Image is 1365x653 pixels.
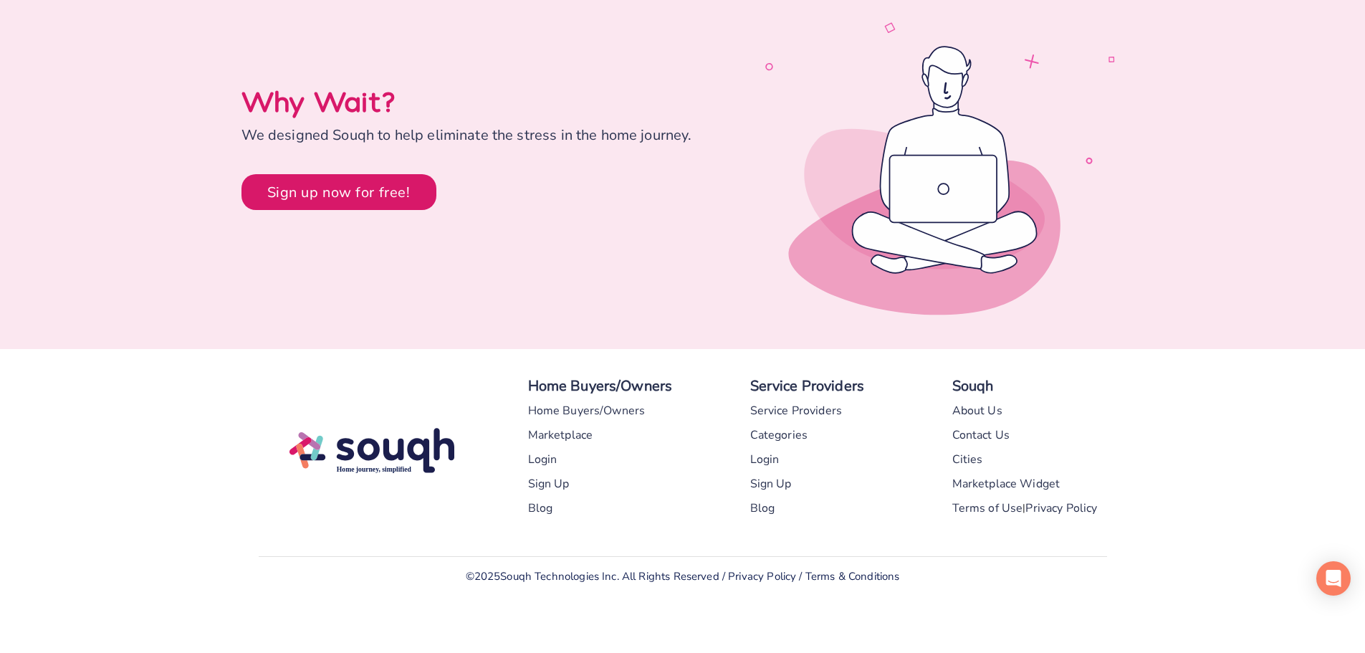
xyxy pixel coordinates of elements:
[241,83,757,118] div: Why Wait?
[952,472,1060,496] a: Marketplace Widget
[952,496,1023,520] a: Terms of Use
[241,174,436,210] button: Sign up now for free!
[805,569,900,583] a: Terms & Conditions
[267,180,411,205] div: Sign up now for free!
[952,423,1010,447] a: Contact Us
[750,374,865,399] div: Service Providers
[1316,561,1351,596] div: Open Intercom Messenger
[952,374,994,399] div: Souqh
[1022,496,1025,520] div: |
[528,423,593,447] a: Marketplace
[528,472,570,496] a: Sign Up
[528,374,673,399] div: Home Buyers/Owners
[750,447,780,472] a: Login
[750,423,808,447] a: Categories
[952,447,983,472] a: Cities
[528,399,646,423] a: Home Buyers/Owners
[750,496,775,520] a: Blog
[750,399,843,423] a: Service Providers
[750,472,792,496] a: Sign Up
[241,125,757,146] div: We designed Souqh to help eliminate the stress in the home journey.
[1025,496,1097,520] a: Privacy Policy
[466,564,900,588] div: © 2025 Souqh Technologies Inc. All Rights Reserved / /
[289,420,454,481] img: Souqh Logo
[528,447,557,472] a: Login
[528,496,553,520] a: Blog
[952,399,1002,423] a: About Us
[728,569,796,583] a: Privacy Policy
